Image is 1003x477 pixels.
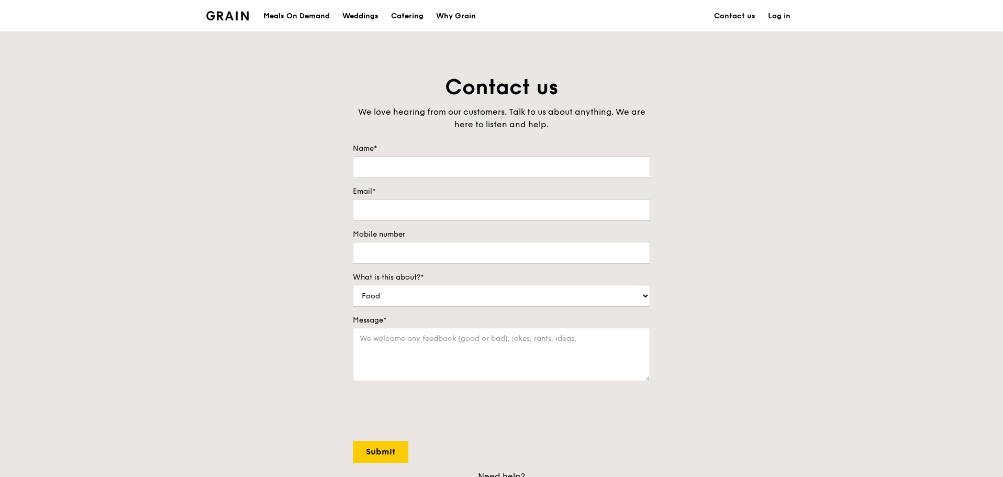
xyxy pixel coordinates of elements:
[353,392,512,432] iframe: reCAPTCHA
[206,11,249,20] img: Grain
[263,1,330,32] div: Meals On Demand
[436,1,476,32] div: Why Grain
[353,229,650,240] label: Mobile number
[385,1,430,32] a: Catering
[353,272,650,283] label: What is this about?*
[353,143,650,154] label: Name*
[353,441,408,463] input: Submit
[430,1,482,32] a: Why Grain
[353,73,650,102] h1: Contact us
[391,1,424,32] div: Catering
[336,1,385,32] a: Weddings
[353,186,650,197] label: Email*
[353,106,650,131] div: We love hearing from our customers. Talk to us about anything. We are here to listen and help.
[353,315,650,326] label: Message*
[342,1,378,32] div: Weddings
[708,1,762,32] a: Contact us
[762,1,797,32] a: Log in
